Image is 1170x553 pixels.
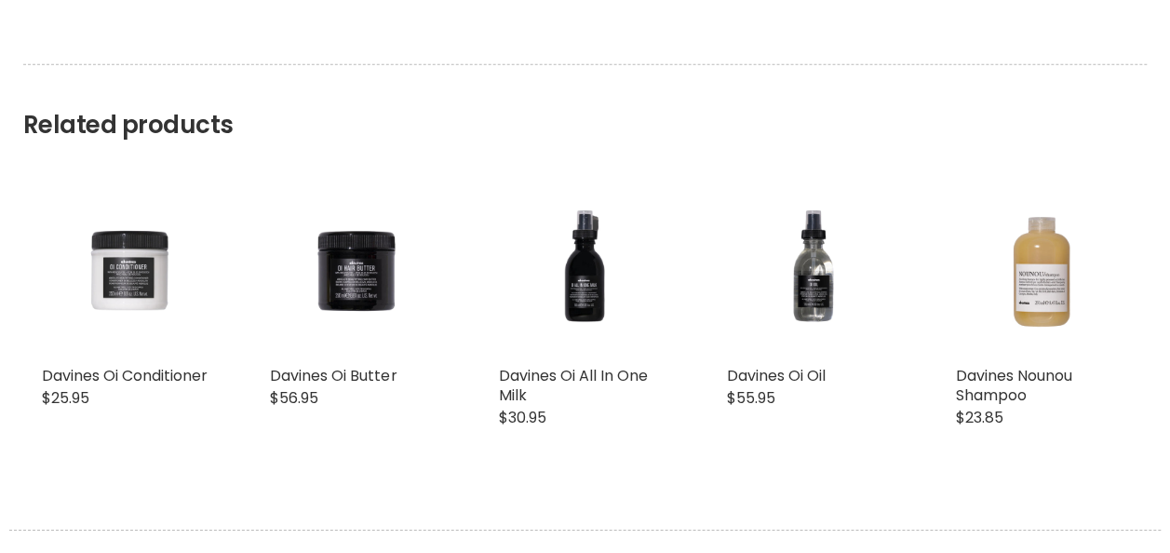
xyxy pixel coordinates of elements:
img: Davines Oi Conditioner [42,184,214,357]
a: Davines Oi All In One Milk [499,365,648,406]
span: $23.85 [956,407,1003,428]
a: Davines Oi Butter [270,365,397,386]
img: Davines Nounou Shampoo [956,184,1128,357]
span: $56.95 [270,387,318,409]
h2: Related products [23,64,1147,140]
span: $30.95 [499,407,546,428]
img: Davines Oi Butter [270,184,442,357]
span: $55.95 [727,387,775,409]
a: Davines Oi Oil [727,365,826,386]
img: Davines Oi All In One Milk [499,184,671,357]
img: Davines Oi Oil [727,184,899,357]
span: $25.95 [42,387,89,409]
a: Davines Oi Conditioner [42,365,208,386]
a: Davines Nounou Shampoo [956,365,1072,406]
